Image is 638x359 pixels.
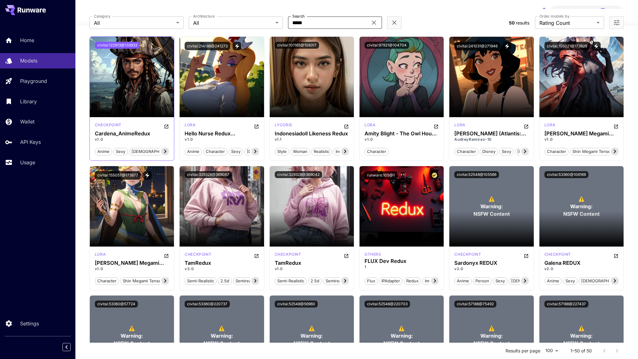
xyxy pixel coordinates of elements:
[95,149,112,155] span: anime
[365,147,389,155] button: character
[62,343,71,351] button: Collapse sidebar
[229,147,243,155] button: sexy
[185,266,259,272] p: v3.0
[544,260,619,266] h3: Galena REDUX
[193,14,214,19] label: Architecture
[391,332,413,340] span: Warning:
[275,171,322,178] button: civitai:329328@369042
[454,171,499,178] button: civitai:52548@105566
[543,346,560,355] div: 100
[245,149,295,155] span: [DEMOGRAPHIC_DATA]
[454,137,528,142] p: AudreyRamirez-10
[365,149,388,155] span: character
[20,36,34,44] p: Home
[365,252,381,257] div: FLUX.1 D
[544,301,588,307] button: civitai:57188@227437
[544,147,569,155] button: character
[489,324,495,332] span: ⚠️
[480,332,503,340] span: Warning:
[454,147,478,155] button: character
[549,6,624,20] button: $15.64744IG
[94,19,174,27] span: All
[67,341,75,353] div: Collapse sidebar
[308,277,322,285] button: 2.5d
[454,252,481,257] p: checkpoint
[20,57,37,64] p: Models
[218,277,232,285] button: 2.5d
[422,277,444,285] button: img2img
[233,42,241,50] button: View trigger words
[275,301,318,307] button: civitai:52548@56960
[454,122,465,128] p: lora
[20,159,35,166] p: Usage
[95,277,119,285] button: character
[275,278,306,284] span: semi-realistic
[143,171,152,180] button: View trigger words
[244,147,295,155] button: [DEMOGRAPHIC_DATA]
[473,278,491,284] span: person
[233,278,254,284] span: semireal
[539,14,569,19] label: Order models by
[185,149,202,155] span: anime
[121,332,143,340] span: Warning:
[365,258,439,264] div: FLUX Dev Redux
[379,278,402,284] span: IPAdapter
[95,122,122,128] p: checkpoint
[544,137,619,142] p: v1.0
[480,203,503,210] span: Warning:
[294,340,330,347] span: NSFW Content
[275,122,292,128] p: lycoris
[218,278,231,284] span: 2.5d
[614,122,619,130] button: Open in CivitAI
[365,131,439,137] div: Amity Blight - The Owl House (Season 1) - Redux
[544,131,619,137] h3: [PERSON_NAME] Megami Tensei: Strange Journey Redux ([PERSON_NAME]、真・女神転生 ディープストレンジジャーニー)
[544,122,555,128] p: lora
[454,277,472,285] button: anime
[455,278,471,284] span: anime
[379,277,403,285] button: IPAdapter
[544,252,571,259] div: SD 1.5
[539,19,594,27] span: Rating Count
[493,278,507,284] span: sexy
[185,131,259,137] h3: Hello Nurse Redux (Animaniacs, 1993)
[185,171,232,178] button: civitai:329328@369067
[515,149,565,155] span: [DEMOGRAPHIC_DATA]
[524,252,529,259] button: Open in CivitAI
[311,147,332,155] button: realistic
[454,131,528,137] h3: [PERSON_NAME] (Atlantis: The lost empire, 2001)
[563,277,577,285] button: sexy
[539,166,624,247] div: To view NSFW models, adjust the filter settings and toggle the option on.
[95,122,122,130] div: SD 1.5
[275,122,292,130] div: SD 1.5
[398,324,405,332] span: ⚠️
[185,122,195,128] p: lora
[563,278,577,284] span: sexy
[454,42,500,50] button: civitai:241031@271946
[185,147,202,155] button: anime
[20,98,37,105] p: Library
[95,171,141,180] button: civitai:155057@173877
[275,252,301,257] p: checkpoint
[229,149,243,155] span: sexy
[95,147,112,155] button: anime
[185,301,230,307] button: civitai:53360@220737
[275,260,349,266] h3: TamRedux
[499,147,514,155] button: sexy
[94,14,111,19] label: Category
[95,131,169,137] h3: Cardena_AnimeRedux
[570,147,614,155] button: shin megami tensei
[524,122,529,130] button: Open in CivitAI
[480,147,498,155] button: disney
[563,340,600,347] span: NSFW Content
[500,149,513,155] span: sexy
[434,122,439,130] button: Open in CivitAI
[503,42,511,50] button: View trigger words
[275,131,349,137] h3: Indonesiadoll Likeness Redux
[454,260,528,266] h3: Sardonyx REDUX
[185,277,217,285] button: semi-realistic
[545,149,568,155] span: character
